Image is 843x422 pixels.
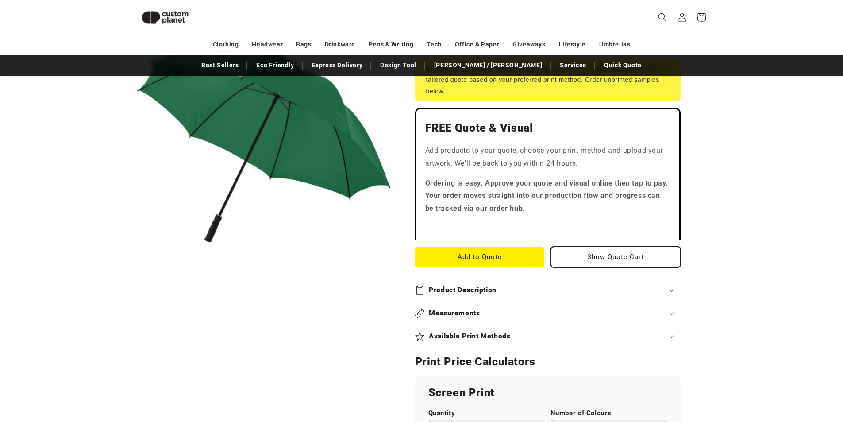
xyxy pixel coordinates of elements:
[455,37,499,52] a: Office & Paper
[369,37,413,52] a: Pens & Writing
[600,58,646,73] a: Quick Quote
[551,247,681,267] button: Show Quote Cart
[550,409,667,418] label: Number of Colours
[653,8,672,27] summary: Search
[134,13,393,272] media-gallery: Gallery Viewer
[415,325,681,348] summary: Available Print Methods
[415,247,545,267] : Add to Quote
[429,286,497,295] h2: Product Description
[425,121,670,135] h2: FREE Quote & Visual
[415,279,681,302] summary: Product Description
[425,144,670,170] p: Add products to your quote, choose your print method and upload your artwork. We'll be back to yo...
[695,326,843,422] iframe: Chat Widget
[134,4,196,31] img: Custom Planet
[376,58,421,73] a: Design Tool
[197,58,243,73] a: Best Sellers
[425,222,670,231] iframe: Customer reviews powered by Trustpilot
[425,179,669,213] strong: Ordering is easy. Approve your quote and visual online then tap to pay. Your order moves straight...
[415,355,681,369] h2: Print Price Calculators
[555,58,591,73] a: Services
[430,58,547,73] a: [PERSON_NAME] / [PERSON_NAME]
[427,37,441,52] a: Tech
[429,332,511,341] h2: Available Print Methods
[559,37,586,52] a: Lifestyle
[599,37,630,52] a: Umbrellas
[428,386,667,400] h2: Screen Print
[308,58,367,73] a: Express Delivery
[512,37,545,52] a: Giveaways
[296,37,311,52] a: Bags
[415,302,681,325] summary: Measurements
[252,37,283,52] a: Headwear
[428,409,545,418] label: Quantity
[213,37,239,52] a: Clothing
[325,37,355,52] a: Drinkware
[252,58,298,73] a: Eco Friendly
[429,309,480,318] h2: Measurements
[415,59,681,101] div: Price excludes your logo and setup. Submit your artwork for a tailored quote based on your prefer...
